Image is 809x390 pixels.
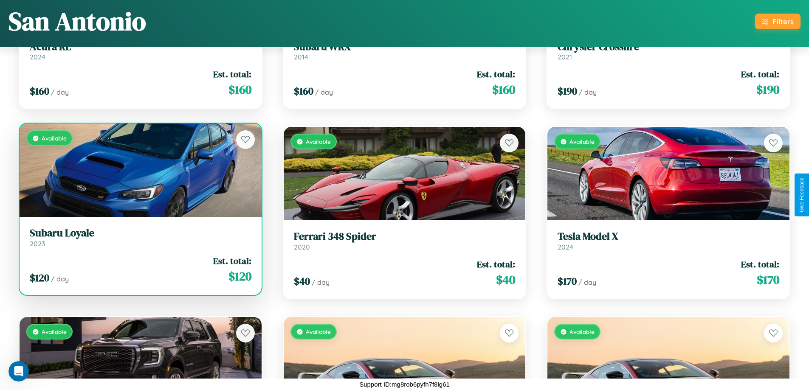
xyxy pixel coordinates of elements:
span: $ 160 [30,84,49,98]
h3: Subaru Loyale [30,227,251,239]
span: Available [569,328,595,335]
span: $ 120 [228,268,251,285]
span: / day [312,278,330,286]
span: $ 40 [294,274,310,288]
button: Filters [755,14,801,29]
p: Support ID: mg8rob6pyfh7f8lg61 [359,379,450,390]
span: $ 190 [756,81,779,98]
span: 2021 [558,53,572,61]
span: Est. total: [477,68,515,80]
span: $ 160 [492,81,515,98]
span: 2014 [294,53,308,61]
a: Chrysler Crossfire2021 [558,41,779,62]
span: 2024 [30,53,45,61]
span: Est. total: [213,255,251,267]
iframe: Intercom live chat [8,361,29,382]
span: $ 40 [496,271,515,288]
span: Available [42,328,67,335]
span: / day [578,278,596,286]
span: Available [42,135,67,142]
span: / day [51,275,69,283]
span: / day [579,88,597,96]
span: Est. total: [741,68,779,80]
span: / day [51,88,69,96]
div: Give Feedback [799,178,805,212]
h3: Ferrari 348 Spider [294,230,516,243]
a: Subaru Loyale2023 [30,227,251,248]
span: Est. total: [741,258,779,270]
span: Available [306,138,331,145]
span: $ 120 [30,271,49,285]
span: 2024 [558,243,573,251]
div: Filters [772,17,794,26]
span: $ 170 [757,271,779,288]
span: $ 160 [228,81,251,98]
span: Available [306,328,331,335]
span: $ 160 [294,84,313,98]
a: Ferrari 348 Spider2020 [294,230,516,251]
h1: San Antonio [8,4,146,39]
a: Tesla Model X2024 [558,230,779,251]
a: Subaru WRX2014 [294,41,516,62]
span: / day [315,88,333,96]
span: Available [569,138,595,145]
span: Est. total: [213,68,251,80]
span: $ 190 [558,84,577,98]
span: 2020 [294,243,310,251]
h3: Tesla Model X [558,230,779,243]
span: Est. total: [477,258,515,270]
span: $ 170 [558,274,577,288]
a: Acura RL2024 [30,41,251,62]
span: 2023 [30,239,45,248]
